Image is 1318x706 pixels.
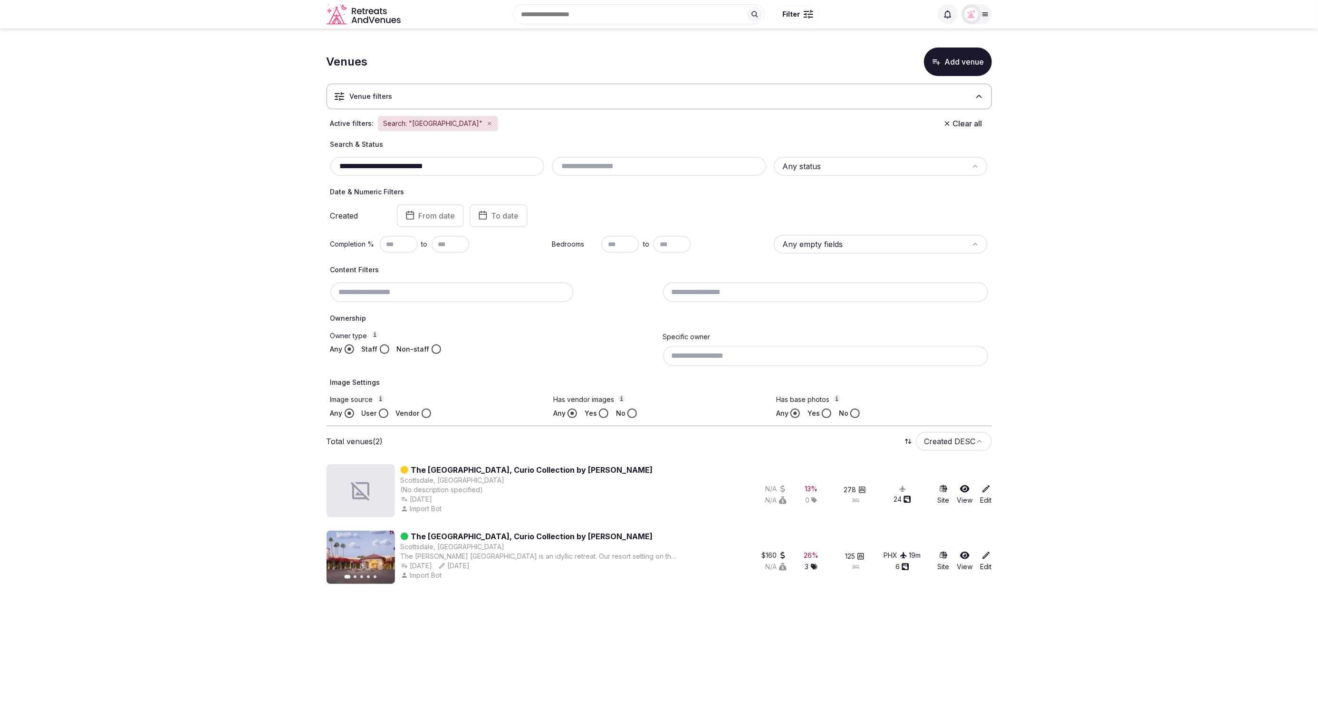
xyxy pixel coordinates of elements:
a: Visit the homepage [327,4,403,25]
button: 19m [909,551,921,560]
button: Image source [377,395,385,402]
button: Go to slide 4 [367,575,370,578]
span: 0 [805,496,809,505]
span: Search: "[GEOGRAPHIC_DATA]" [384,119,483,128]
a: Site [938,484,950,505]
a: The [GEOGRAPHIC_DATA], Curio Collection by [PERSON_NAME] [411,531,653,542]
button: Go to slide 1 [344,575,350,579]
button: Import Bot [401,571,444,580]
button: 125 [845,552,865,561]
h4: Search & Status [330,140,988,149]
label: Any [330,344,343,354]
button: 3 [805,562,818,572]
h4: Date & Numeric Filters [330,187,988,197]
label: Vendor [396,409,420,418]
span: Filter [782,10,800,19]
button: 278 [844,485,866,495]
label: Has vendor images [553,395,765,405]
label: Completion % [330,239,376,249]
button: 6 [895,562,909,572]
label: Has base photos [776,395,988,405]
button: 24 [894,495,911,504]
button: Has base photos [833,395,841,402]
button: N/A [766,484,787,494]
span: To date [491,211,519,220]
img: Featured image for The Scottsdale Resort and Spa, Curio Collection by Hilton [327,531,395,584]
h4: Content Filters [330,265,988,275]
a: View [957,484,973,505]
label: Image source [330,395,542,405]
svg: Retreats and Venues company logo [327,4,403,25]
label: Specific owner [663,333,711,341]
span: 125 [845,552,855,561]
button: N/A [766,496,787,505]
button: 26% [804,551,818,560]
label: Any [330,409,343,418]
div: 13 % [805,484,818,494]
label: User [362,409,377,418]
button: To date [470,204,528,227]
button: PHX [884,551,907,560]
a: Edit [981,484,992,505]
span: 278 [844,485,856,495]
div: 19 m [909,551,921,560]
h4: Image Settings [330,378,988,387]
div: 26 % [804,551,818,560]
h4: Ownership [330,314,988,323]
label: Yes [585,409,597,418]
label: No [616,409,625,418]
button: Go to slide 2 [354,575,356,578]
button: [DATE] [438,561,470,571]
button: Scottsdale, [GEOGRAPHIC_DATA] [401,476,505,485]
button: [DATE] [401,561,433,571]
p: Total venues (2) [327,436,383,447]
button: Filter [776,5,819,23]
div: (No description specified) [401,485,653,495]
label: Any [553,409,566,418]
button: Has vendor images [618,395,625,402]
button: N/A [766,562,787,572]
h3: Venue filters [350,92,393,101]
button: Clear all [938,115,988,132]
h1: Venues [327,54,368,70]
button: Site [938,551,950,572]
label: Any [776,409,789,418]
button: $160 [762,551,787,560]
label: Staff [362,344,378,354]
button: [DATE] [401,495,433,504]
button: Import Bot [401,504,444,514]
button: Go to slide 5 [374,575,376,578]
button: From date [397,204,464,227]
span: to [422,239,428,249]
label: Created [330,212,384,219]
button: Go to slide 3 [360,575,363,578]
button: Scottsdale, [GEOGRAPHIC_DATA] [401,542,505,552]
img: miaceralde [965,8,978,21]
button: Owner type [371,331,379,338]
span: From date [419,211,455,220]
label: No [839,409,848,418]
span: to [643,239,649,249]
button: 13% [805,484,818,494]
label: Yes [808,409,820,418]
a: Edit [981,551,992,572]
a: View [957,551,973,572]
a: The [GEOGRAPHIC_DATA], Curio Collection by [PERSON_NAME] [411,464,653,476]
button: Add venue [924,48,992,76]
label: Owner type [330,331,655,341]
